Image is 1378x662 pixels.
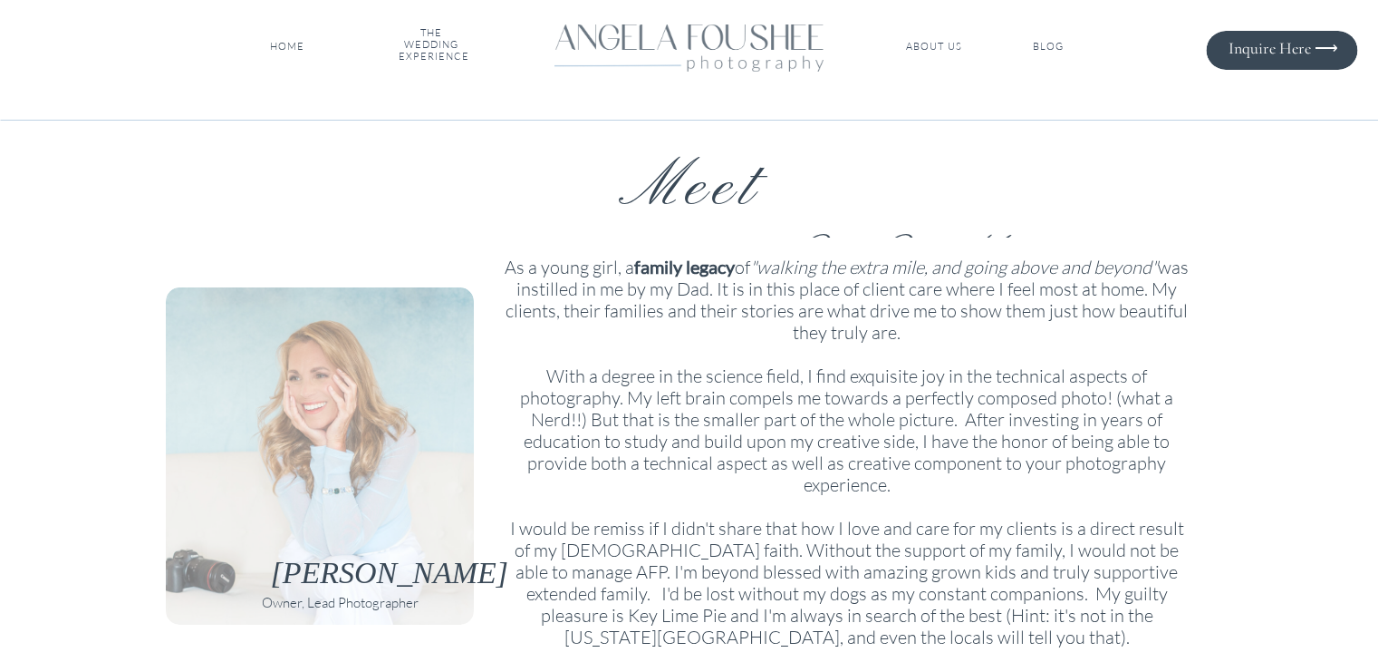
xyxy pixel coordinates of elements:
a: ABOUT US [904,41,965,54]
a: BLOG [1016,41,1082,54]
a: THE WEDDINGEXPERIENCE [399,27,465,66]
i: [PERSON_NAME] [271,556,509,589]
h1: Meet [PERSON_NAME] [472,150,908,194]
a: Inquire Here ⟶ [1213,39,1338,57]
p: Owner, Lead Photographer [262,590,429,611]
a: HOME [266,41,309,54]
p: As a young girl, a of was instilled in me by my Dad. It is in this place of client care where I f... [503,256,1191,642]
nav: THE WEDDING EXPERIENCE [399,27,465,66]
b: family legacy [634,256,735,277]
i: "walking the extra mile, and going above and beyond" [750,256,1158,278]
